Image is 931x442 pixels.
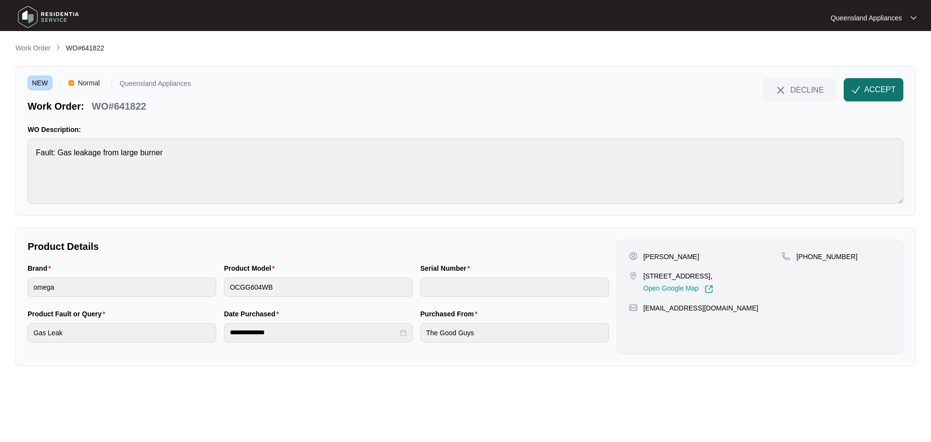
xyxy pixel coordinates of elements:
p: [PHONE_NUMBER] [796,252,857,262]
input: Product Fault or Query [28,323,216,343]
img: chevron-right [54,44,62,51]
label: Product Model [224,263,279,273]
label: Date Purchased [224,309,283,319]
button: check-IconACCEPT [844,78,903,101]
p: WO#641822 [92,99,146,113]
p: Queensland Appliances [831,13,902,23]
img: dropdown arrow [911,16,916,20]
label: Brand [28,263,55,273]
img: map-pin [782,252,790,261]
a: Work Order [14,43,52,54]
label: Purchased From [420,309,482,319]
span: DECLINE [790,84,824,95]
p: Work Order [16,43,50,53]
img: residentia service logo [15,2,82,32]
label: Product Fault or Query [28,309,109,319]
p: [PERSON_NAME] [643,252,699,262]
img: user-pin [629,252,638,261]
p: WO Description: [28,125,903,134]
img: map-pin [629,303,638,312]
input: Date Purchased [230,327,398,338]
a: Open Google Map [643,285,713,294]
p: Work Order: [28,99,84,113]
input: Purchased From [420,323,609,343]
img: Vercel Logo [68,80,74,86]
input: Serial Number [420,278,609,297]
input: Brand [28,278,216,297]
p: [STREET_ADDRESS], [643,271,713,281]
input: Product Model [224,278,413,297]
button: close-IconDECLINE [763,78,836,101]
img: close-Icon [775,84,787,96]
p: [EMAIL_ADDRESS][DOMAIN_NAME] [643,303,758,313]
span: NEW [28,76,52,90]
textarea: Fault: Gas leakage from large burner [28,138,903,204]
img: Link-External [705,285,713,294]
img: map-pin [629,271,638,280]
label: Serial Number [420,263,474,273]
img: check-Icon [851,85,860,94]
span: ACCEPT [864,84,896,96]
span: WO#641822 [66,44,104,52]
p: Product Details [28,240,609,253]
span: Normal [74,76,104,90]
p: Queensland Appliances [120,80,191,90]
